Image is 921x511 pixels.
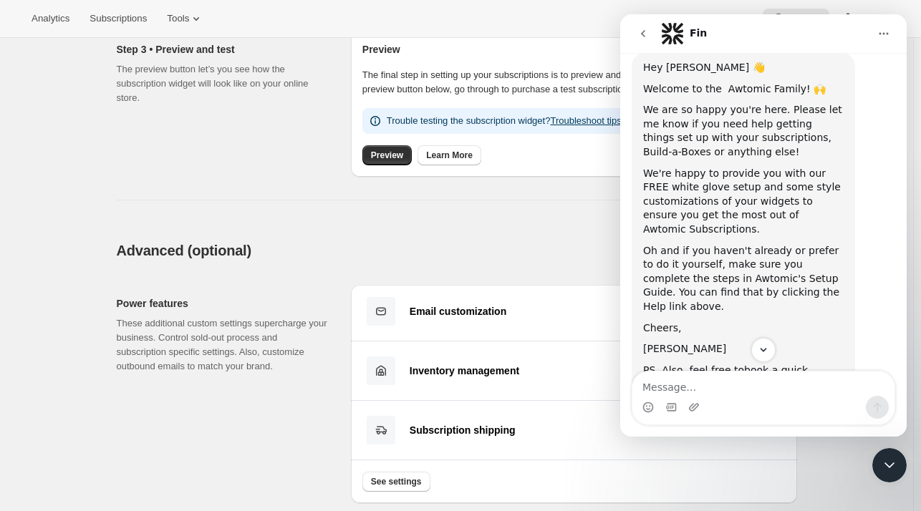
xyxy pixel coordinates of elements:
iframe: Intercom live chat [872,448,907,482]
span: Preview [371,150,403,161]
a: Learn More [418,145,481,165]
button: Analytics [23,9,78,29]
h2: Power features [117,296,328,311]
span: Settings [855,13,889,24]
p: These additional custom settings supercharge your business. Control sold-out process and subscrip... [117,316,328,374]
span: See settings [371,476,422,487]
a: Troubleshoot tips [550,115,621,126]
span: Subscriptions [90,13,147,24]
button: Tools [158,9,212,29]
span: Help [786,13,806,24]
h2: Step 3 • Preview and test [117,42,328,57]
p: The final step in setting up your subscriptions is to preview and test on your online store. Usin... [362,68,786,97]
button: Subscriptions [81,9,155,29]
button: Help [763,9,829,29]
b: Subscription shipping [410,424,516,436]
button: Inventory management [362,356,786,386]
b: Inventory management [410,365,519,376]
b: Email customization [410,306,506,317]
h2: Preview [362,42,786,57]
p: Trouble testing the subscription widget? [387,114,622,128]
span: Analytics [32,13,69,24]
button: Email customization [362,296,786,326]
button: Settings [832,9,898,29]
iframe: Intercom live chat [620,14,907,437]
a: Preview [362,145,412,165]
button: Subscription shipping [362,415,786,445]
p: The preview button let’s you see how the subscription widget will look like on your online store. [117,62,328,105]
button: See settings [362,472,430,492]
span: Tools [167,13,189,24]
span: Advanced (optional) [117,243,251,258]
span: Learn More [426,150,473,161]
